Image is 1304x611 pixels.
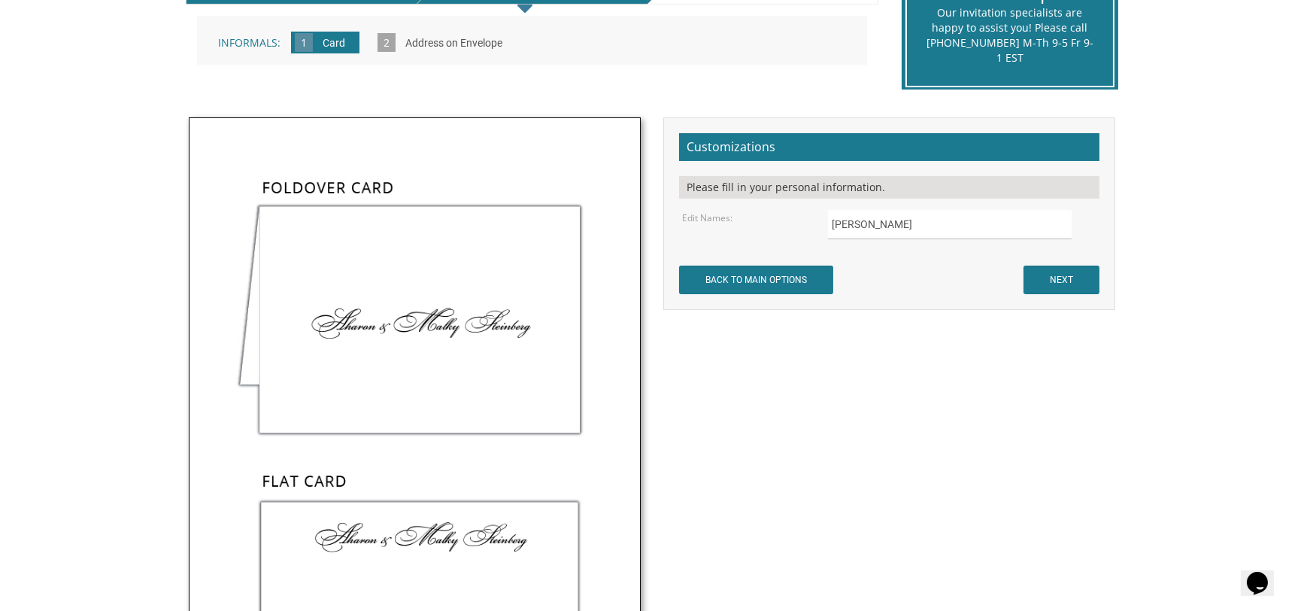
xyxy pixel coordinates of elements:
[679,266,833,294] input: BACK TO MAIN OPTIONS
[679,176,1099,199] div: Please fill in your personal information.
[378,33,396,52] span: 2
[295,33,313,52] span: 1
[1241,551,1289,596] iframe: chat widget
[1023,266,1099,294] input: NEXT
[315,23,353,65] input: Card
[679,133,1099,162] h2: Customizations
[218,35,281,50] span: Informals:
[926,5,1093,65] div: Our invitation specialists are happy to assist you! Please call [PHONE_NUMBER] M-Th 9-5 Fr 9-1 EST
[682,211,732,224] label: Edit Names:
[398,23,510,65] input: Address on Envelope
